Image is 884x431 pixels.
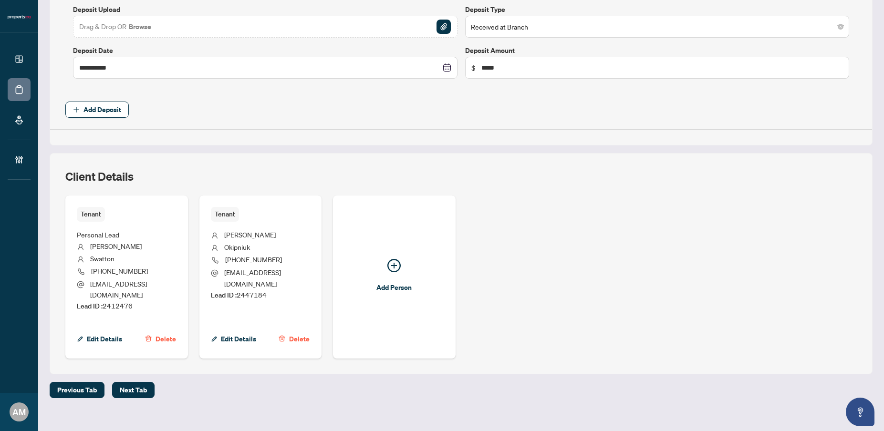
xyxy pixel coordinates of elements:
[77,301,133,310] span: 2412476
[387,259,401,272] span: plus-circle
[128,21,152,33] button: Browse
[846,398,874,426] button: Open asap
[73,16,458,38] span: Drag & Drop OR BrowseFile Attachement
[12,405,26,419] span: AM
[83,102,121,117] span: Add Deposit
[120,382,147,398] span: Next Tab
[224,230,276,239] span: [PERSON_NAME]
[333,195,456,359] button: Add Person
[224,243,250,251] span: Okipniuk
[87,331,122,347] span: Edit Details
[376,280,412,295] span: Add Person
[90,254,114,263] span: Swatton
[73,45,458,56] label: Deposit Date
[57,382,97,398] span: Previous Tab
[73,4,458,15] label: Deposit Upload
[221,331,256,347] span: Edit Details
[50,382,104,398] button: Previous Tab
[90,279,147,299] span: [EMAIL_ADDRESS][DOMAIN_NAME]
[471,18,844,36] span: Received at Branch
[156,331,176,347] span: Delete
[838,24,843,30] span: close-circle
[77,331,123,347] button: Edit Details
[225,255,282,264] span: [PHONE_NUMBER]
[79,21,152,33] span: Drag & Drop OR
[211,291,237,299] b: Lead ID :
[91,267,148,275] span: [PHONE_NUMBER]
[211,207,239,222] span: Tenant
[278,331,310,347] button: Delete
[8,14,31,20] img: logo
[145,331,177,347] button: Delete
[436,19,451,34] button: File Attachement
[73,106,80,113] span: plus
[211,290,267,299] span: 2447184
[65,169,134,184] h2: Client Details
[224,268,281,287] span: [EMAIL_ADDRESS][DOMAIN_NAME]
[90,242,142,250] span: [PERSON_NAME]
[289,331,310,347] span: Delete
[77,230,119,239] span: Personal Lead
[471,62,476,73] span: $
[77,207,105,222] span: Tenant
[77,302,103,310] b: Lead ID :
[437,20,451,34] img: File Attachement
[465,4,850,15] label: Deposit Type
[211,331,257,347] button: Edit Details
[465,45,850,56] label: Deposit Amount
[112,382,155,398] button: Next Tab
[65,102,129,118] button: Add Deposit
